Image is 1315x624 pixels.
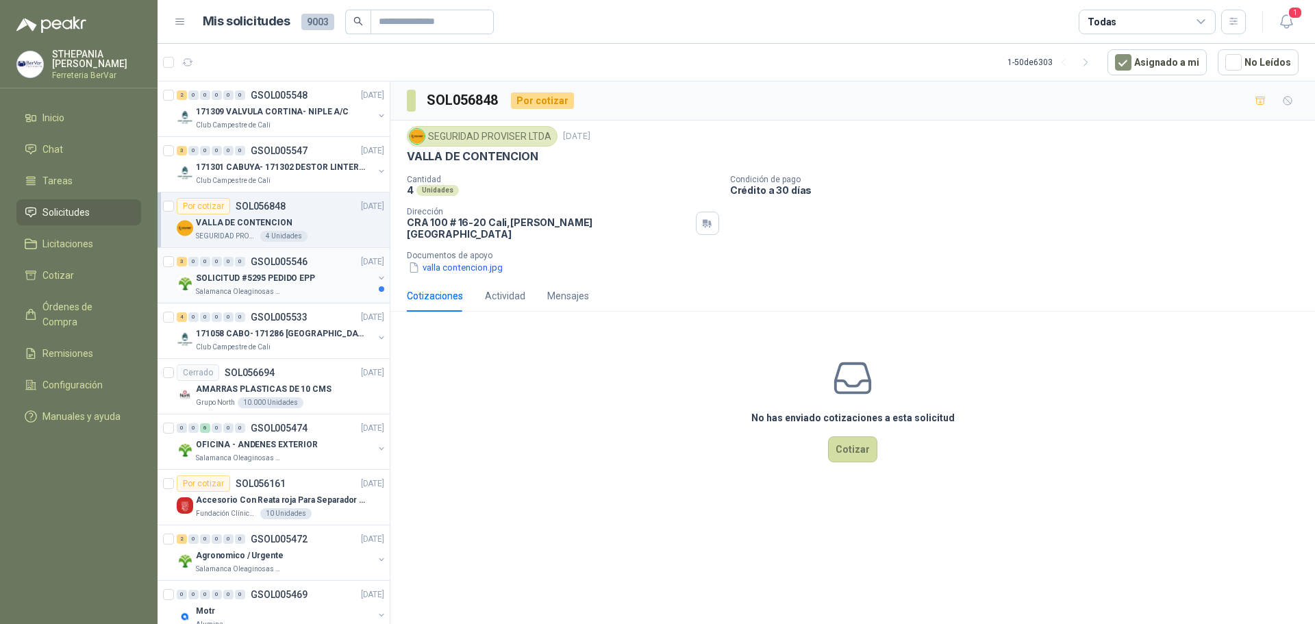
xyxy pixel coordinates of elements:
[177,220,193,236] img: Company Logo
[177,257,187,266] div: 3
[828,436,877,462] button: Cotizar
[200,257,210,266] div: 0
[177,590,187,599] div: 0
[196,272,315,285] p: SOLICITUD #5295 PEDIDO EPP
[52,49,141,68] p: STHEPANIA [PERSON_NAME]
[42,236,93,251] span: Licitaciones
[177,475,230,492] div: Por cotizar
[188,146,199,155] div: 0
[236,201,286,211] p: SOL056848
[361,477,384,490] p: [DATE]
[177,386,193,403] img: Company Logo
[235,257,245,266] div: 0
[16,168,141,194] a: Tareas
[196,605,215,618] p: Motr
[177,331,193,347] img: Company Logo
[177,146,187,155] div: 3
[16,199,141,225] a: Solicitudes
[235,90,245,100] div: 0
[42,409,121,424] span: Manuales y ayuda
[223,146,234,155] div: 0
[485,288,525,303] div: Actividad
[223,423,234,433] div: 0
[416,185,459,196] div: Unidades
[196,494,366,507] p: Accesorio Con Reata roja Para Separador De Fila
[563,130,590,143] p: [DATE]
[177,497,193,514] img: Company Logo
[407,216,690,240] p: CRA 100 # 16-20 Cali , [PERSON_NAME][GEOGRAPHIC_DATA]
[251,312,308,322] p: GSOL005533
[200,312,210,322] div: 0
[52,71,141,79] p: Ferreteria BerVar
[177,534,187,544] div: 2
[42,377,103,392] span: Configuración
[196,105,349,118] p: 171309 VALVULA CORTINA- NIPLE A/C
[361,533,384,546] p: [DATE]
[251,257,308,266] p: GSOL005546
[42,346,93,361] span: Remisiones
[177,553,193,569] img: Company Logo
[407,184,414,196] p: 4
[177,309,387,353] a: 4 0 0 0 0 0 GSOL005533[DATE] Company Logo171058 CABO- 171286 [GEOGRAPHIC_DATA]Club Campestre de Cali
[196,342,271,353] p: Club Campestre de Cali
[42,299,128,329] span: Órdenes de Compra
[177,442,193,458] img: Company Logo
[188,423,199,433] div: 0
[361,255,384,269] p: [DATE]
[177,109,193,125] img: Company Logo
[17,51,43,77] img: Company Logo
[196,286,282,297] p: Salamanca Oleaginosas SAS
[16,105,141,131] a: Inicio
[196,175,271,186] p: Club Campestre de Cali
[177,275,193,292] img: Company Logo
[353,16,363,26] span: search
[361,200,384,213] p: [DATE]
[511,92,574,109] div: Por cotizar
[361,588,384,601] p: [DATE]
[188,257,199,266] div: 0
[177,312,187,322] div: 4
[188,90,199,100] div: 0
[188,534,199,544] div: 0
[236,479,286,488] p: SOL056161
[16,294,141,335] a: Órdenes de Compra
[251,590,308,599] p: GSOL005469
[16,340,141,366] a: Remisiones
[212,146,222,155] div: 0
[1088,14,1116,29] div: Todas
[251,423,308,433] p: GSOL005474
[200,423,210,433] div: 6
[177,423,187,433] div: 0
[407,260,504,275] button: valla contencion.jpg
[196,161,366,174] p: 171301 CABUYA- 171302 DESTOR LINTER- 171305 PINZA
[196,549,284,562] p: Agronomico / Urgente
[427,90,500,111] h3: SOL056848
[547,288,589,303] div: Mensajes
[212,90,222,100] div: 0
[361,145,384,158] p: [DATE]
[361,366,384,379] p: [DATE]
[407,207,690,216] p: Dirección
[16,16,86,33] img: Logo peakr
[223,257,234,266] div: 0
[158,359,390,414] a: CerradoSOL056694[DATE] Company LogoAMARRAS PLASTICAS DE 10 CMSGrupo North10.000 Unidades
[196,564,282,575] p: Salamanca Oleaginosas SAS
[301,14,334,30] span: 9003
[200,146,210,155] div: 0
[16,231,141,257] a: Licitaciones
[200,534,210,544] div: 0
[212,423,222,433] div: 0
[200,90,210,100] div: 0
[196,508,258,519] p: Fundación Clínica Shaio
[177,420,387,464] a: 0 0 6 0 0 0 GSOL005474[DATE] Company LogoOFICINA - ANDENES EXTERIORSalamanca Oleaginosas SAS
[196,438,318,451] p: OFICINA - ANDENES EXTERIOR
[1274,10,1299,34] button: 1
[251,146,308,155] p: GSOL005547
[16,372,141,398] a: Configuración
[238,397,303,408] div: 10.000 Unidades
[223,312,234,322] div: 0
[212,257,222,266] div: 0
[177,87,387,131] a: 2 0 0 0 0 0 GSOL005548[DATE] Company Logo171309 VALVULA CORTINA- NIPLE A/CClub Campestre de Cali
[16,262,141,288] a: Cotizar
[223,590,234,599] div: 0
